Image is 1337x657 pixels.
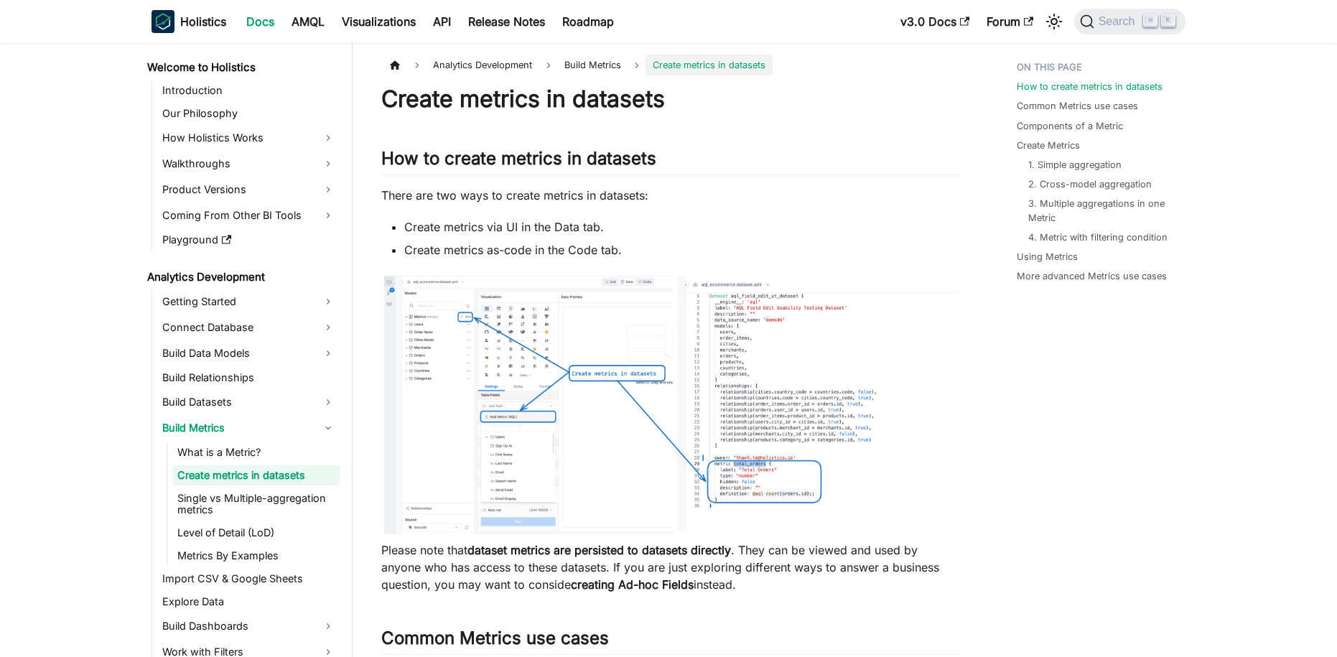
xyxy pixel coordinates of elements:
[180,13,226,30] b: Holistics
[1017,119,1123,133] a: Components of a Metric
[238,10,283,33] a: Docs
[1017,269,1167,283] a: More advanced Metrics use cases
[173,465,340,485] a: Create metrics in datasets
[173,442,340,462] a: What is a Metric?
[1143,14,1157,27] kbd: ⌘
[158,178,340,201] a: Product Versions
[381,273,959,537] img: aql-create-dataset-metrics
[1017,80,1163,93] a: How to create metrics in datasets
[554,10,623,33] a: Roadmap
[143,267,340,287] a: Analytics Development
[158,316,340,339] a: Connect Database
[333,10,424,33] a: Visualizations
[158,569,340,589] a: Import CSV & Google Sheets
[158,204,340,227] a: Coming From Other BI Tools
[1161,14,1175,27] kbd: K
[152,10,174,33] img: Holistics
[137,43,353,657] nav: Docs sidebar
[158,290,340,313] a: Getting Started
[158,152,340,175] a: Walkthroughs
[158,230,340,250] a: Playground
[1017,99,1138,113] a: Common Metrics use cases
[978,10,1042,33] a: Forum
[158,103,340,124] a: Our Philosophy
[158,368,340,388] a: Build Relationships
[424,10,460,33] a: API
[381,55,409,75] a: Home page
[173,488,340,520] a: Single vs Multiple-aggregation metrics
[404,218,959,236] li: Create metrics via UI in the Data tab.
[1043,10,1066,33] button: Switch between dark and light mode (currently light mode)
[1028,197,1171,224] a: 3. Multiple aggregations in one Metric
[426,55,539,75] span: Analytics Development
[158,592,340,612] a: Explore Data
[143,57,340,78] a: Welcome to Holistics
[381,55,959,75] nav: Breadcrumbs
[1028,158,1122,172] a: 1. Simple aggregation
[381,541,959,593] p: Please note that . They can be viewed and used by anyone who has access to these datasets. If you...
[158,615,340,638] a: Build Dashboards
[381,628,959,655] h2: Common Metrics use cases
[460,10,554,33] a: Release Notes
[152,10,226,33] a: HolisticsHolistics
[1017,250,1078,264] a: Using Metrics
[1028,177,1152,191] a: 2. Cross-model aggregation
[381,187,959,204] p: There are two ways to create metrics in datasets:
[381,85,959,113] h1: Create metrics in datasets
[1017,139,1080,152] a: Create Metrics
[571,577,694,592] strong: creating Ad-hoc Fields
[158,416,340,439] a: Build Metrics
[158,342,340,365] a: Build Data Models
[158,126,340,149] a: How Holistics Works
[381,148,959,175] h2: How to create metrics in datasets
[404,241,959,258] li: Create metrics as-code in the Code tab.
[1074,9,1185,34] button: Search (Command+K)
[173,523,340,543] a: Level of Detail (LoD)
[158,391,340,414] a: Build Datasets
[283,10,333,33] a: AMQL
[646,55,773,75] span: Create metrics in datasets
[1094,15,1144,28] span: Search
[173,546,340,566] a: Metrics By Examples
[467,543,731,557] strong: dataset metrics are persisted to datasets directly
[1028,230,1168,244] a: 4. Metric with filtering condition
[158,80,340,101] a: Introduction
[892,10,978,33] a: v3.0 Docs
[557,55,628,75] span: Build Metrics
